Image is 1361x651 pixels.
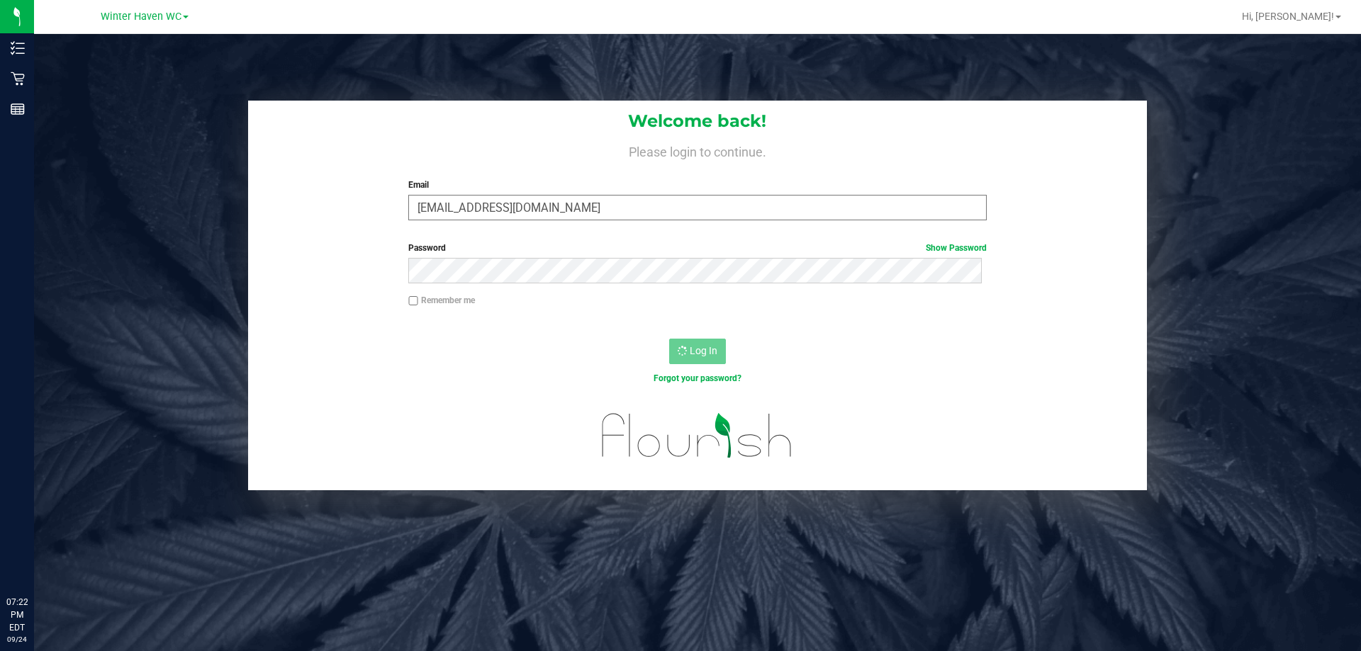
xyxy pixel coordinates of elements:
[669,339,726,364] button: Log In
[585,400,810,472] img: flourish_logo.svg
[408,179,986,191] label: Email
[11,41,25,55] inline-svg: Inventory
[248,112,1147,130] h1: Welcome back!
[6,596,28,634] p: 07:22 PM EDT
[408,243,446,253] span: Password
[11,102,25,116] inline-svg: Reports
[408,294,475,307] label: Remember me
[101,11,181,23] span: Winter Haven WC
[1242,11,1334,22] span: Hi, [PERSON_NAME]!
[11,72,25,86] inline-svg: Retail
[248,142,1147,159] h4: Please login to continue.
[6,634,28,645] p: 09/24
[926,243,987,253] a: Show Password
[690,345,717,356] span: Log In
[654,373,741,383] a: Forgot your password?
[408,296,418,306] input: Remember me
